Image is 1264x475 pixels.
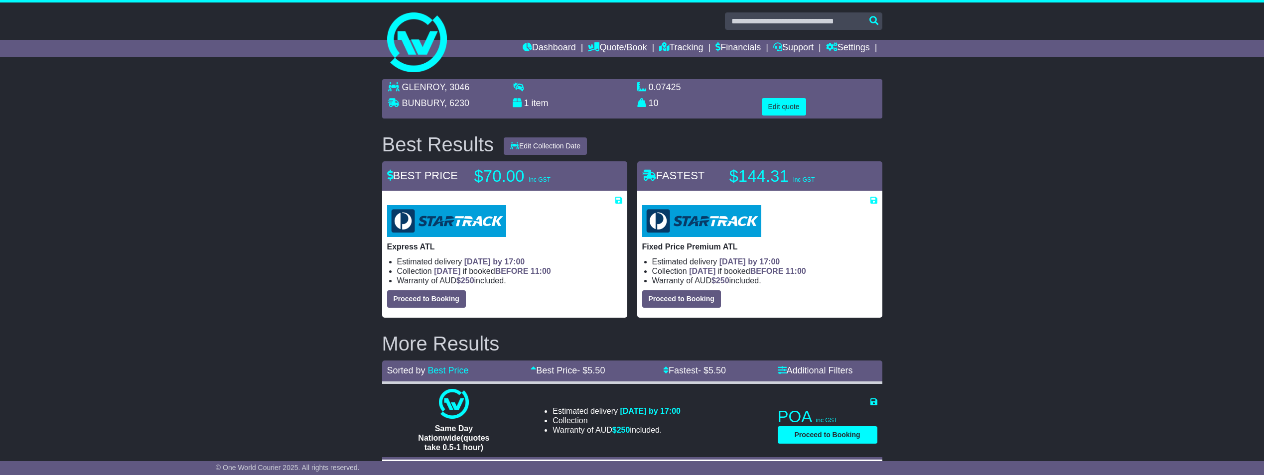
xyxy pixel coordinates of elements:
[402,82,445,92] span: GLENROY
[531,267,551,275] span: 11:00
[382,333,882,355] h2: More Results
[729,166,854,186] p: $144.31
[377,133,499,155] div: Best Results
[439,389,469,419] img: One World Courier: Same Day Nationwide(quotes take 0.5-1 hour)
[397,266,622,276] li: Collection
[612,426,630,434] span: $
[464,257,525,266] span: [DATE] by 17:00
[711,276,729,285] span: $
[649,82,681,92] span: 0.07425
[387,242,622,251] p: Express ATL
[434,267,551,275] span: if booked
[553,406,681,416] li: Estimated delivery
[428,365,469,375] a: Best Price
[642,169,705,182] span: FASTEST
[553,425,681,435] li: Warranty of AUD included.
[719,257,780,266] span: [DATE] by 17:00
[642,205,761,237] img: StarTrack: Fixed Price Premium ATL
[620,407,681,415] span: [DATE] by 17:00
[708,365,726,375] span: 5.50
[716,276,729,285] span: 250
[434,267,460,275] span: [DATE]
[698,365,726,375] span: - $
[444,82,469,92] span: , 3046
[216,464,360,472] span: © One World Courier 2025. All rights reserved.
[715,40,761,57] a: Financials
[642,242,877,251] p: Fixed Price Premium ATL
[663,365,726,375] a: Fastest- $5.50
[750,267,784,275] span: BEFORE
[532,98,549,108] span: item
[529,176,551,183] span: inc GST
[689,267,715,275] span: [DATE]
[649,98,659,108] span: 10
[617,426,630,434] span: 250
[387,290,466,308] button: Proceed to Booking
[816,417,838,424] span: inc GST
[523,40,576,57] a: Dashboard
[495,267,529,275] span: BEFORE
[778,365,853,375] a: Additional Filters
[642,290,721,308] button: Proceed to Booking
[461,276,474,285] span: 250
[793,176,815,183] span: inc GST
[659,40,703,57] a: Tracking
[762,98,806,116] button: Edit quote
[402,98,444,108] span: BUNBURY
[474,166,599,186] p: $70.00
[652,266,877,276] li: Collection
[387,365,425,375] span: Sorted by
[786,267,806,275] span: 11:00
[652,276,877,285] li: Warranty of AUD included.
[531,365,605,375] a: Best Price- $5.50
[553,416,681,425] li: Collection
[826,40,870,57] a: Settings
[652,257,877,266] li: Estimated delivery
[588,40,647,57] a: Quote/Book
[689,267,806,275] span: if booked
[387,169,458,182] span: BEST PRICE
[773,40,814,57] a: Support
[418,424,489,452] span: Same Day Nationwide(quotes take 0.5-1 hour)
[444,98,469,108] span: , 6230
[778,407,877,427] p: POA
[524,98,529,108] span: 1
[504,137,587,155] button: Edit Collection Date
[397,276,622,285] li: Warranty of AUD included.
[397,257,622,266] li: Estimated delivery
[778,426,877,444] button: Proceed to Booking
[587,365,605,375] span: 5.50
[387,205,506,237] img: StarTrack: Express ATL
[577,365,605,375] span: - $
[456,276,474,285] span: $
